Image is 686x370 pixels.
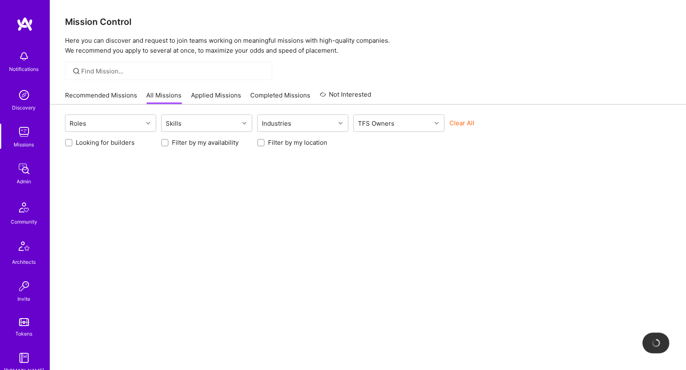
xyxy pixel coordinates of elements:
i: icon SearchGrey [72,66,81,76]
i: icon Chevron [435,121,439,125]
div: Invite [18,295,31,303]
label: Looking for builders [76,138,135,147]
label: Filter by my availability [172,138,239,147]
img: tokens [19,318,29,326]
img: bell [16,48,32,65]
div: Community [11,217,37,226]
div: Skills [164,117,184,129]
label: Filter by my location [268,138,327,147]
input: Find Mission... [82,67,266,75]
div: Notifications [10,65,39,73]
a: Completed Missions [251,91,311,105]
div: Tokens [16,329,33,338]
button: Clear All [449,119,474,127]
img: Architects [14,238,34,258]
img: teamwork [16,124,32,140]
i: icon Chevron [338,121,343,125]
i: icon Chevron [242,121,246,125]
p: Here you can discover and request to join teams working on meaningful missions with high-quality ... [65,36,671,56]
a: All Missions [147,91,182,105]
div: Industries [260,117,294,129]
img: guide book [16,350,32,366]
div: Missions [14,140,34,149]
i: icon Chevron [146,121,150,125]
h3: Mission Control [65,17,671,27]
div: Roles [68,117,89,129]
img: Community [14,197,34,217]
div: Admin [17,177,31,186]
img: admin teamwork [16,161,32,177]
div: TFS Owners [356,117,397,129]
img: logo [17,17,33,32]
div: Architects [12,258,36,266]
a: Applied Missions [191,91,241,105]
img: discovery [16,87,32,103]
img: Invite [16,278,32,295]
div: Discovery [12,103,36,112]
a: Recommended Missions [65,91,137,105]
a: Not Interested [320,90,372,105]
img: loading [652,339,660,347]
